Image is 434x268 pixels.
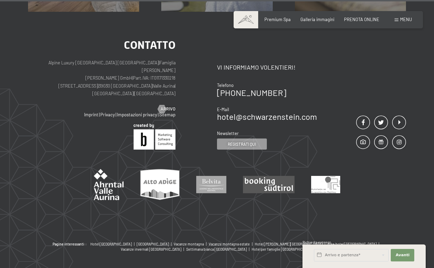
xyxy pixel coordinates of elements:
span: | [134,91,134,96]
a: Privacy [100,112,115,117]
span: | [170,242,174,246]
span: | [99,112,100,117]
a: [GEOGRAPHIC_DATA] | [137,242,174,247]
a: Hotel per famiglie [GEOGRAPHIC_DATA] [252,247,313,252]
span: Menu [400,17,412,22]
a: Hotel [PERSON_NAME][GEOGRAPHIC_DATA] | [255,242,327,247]
span: Registrati qui [228,141,256,147]
span: | [182,247,186,251]
span: Vacanze montagna [174,242,204,246]
span: | [133,242,137,246]
span: | [247,247,252,251]
a: Vacanze montagna | [174,242,209,247]
span: | [132,75,133,81]
span: Settimana bianca [GEOGRAPHIC_DATA] [186,247,247,251]
img: Brandnamic GmbH | Leading Hospitality Solutions [134,124,175,150]
a: Arrivo [158,106,175,112]
a: Hotel [GEOGRAPHIC_DATA] | [90,242,137,247]
span: Vi informiamo volentieri! [217,63,296,71]
button: Avanti [391,249,414,261]
b: Pagine interessanti:: [53,242,87,247]
a: hotel@schwarzenstein.com [217,111,317,122]
span: Avanti [396,252,409,258]
span: Arrivo [161,106,175,112]
span: Vacanze invernali [GEOGRAPHIC_DATA] [121,247,181,251]
a: Vacanze invernali [GEOGRAPHIC_DATA] | [121,247,186,252]
a: Impostazioni privacy [117,112,157,117]
span: | [251,242,255,246]
span: Newsletter [217,131,239,136]
span: Hotel [GEOGRAPHIC_DATA] [90,242,132,246]
span: Hotel [PERSON_NAME][GEOGRAPHIC_DATA] [255,242,323,246]
span: | [98,83,99,89]
span: [GEOGRAPHIC_DATA] [137,242,169,246]
span: Contatto [124,38,175,52]
a: Settimana bianca [GEOGRAPHIC_DATA] | [186,247,252,252]
span: E-Mail [217,107,229,112]
a: PRENOTA ONLINE [344,17,379,22]
span: Vacanze montagna estate [209,242,250,246]
a: Sitemap [159,112,175,117]
span: | [205,242,209,246]
span: | [152,83,153,89]
span: Richiesta express [302,240,331,244]
p: Alpine Luxury [GEOGRAPHIC_DATA] [GEOGRAPHIC_DATA] Famiglia [PERSON_NAME] [PERSON_NAME] GmbH Part.... [28,59,175,98]
span: Hotel per famiglie [GEOGRAPHIC_DATA] [252,247,313,251]
a: [PHONE_NUMBER] [217,88,286,98]
a: Vacanze montagna estate | [209,242,255,247]
a: Premium Spa [264,17,291,22]
a: Galleria immagini [300,17,334,22]
span: Telefono [217,82,234,88]
a: Imprint [84,112,98,117]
